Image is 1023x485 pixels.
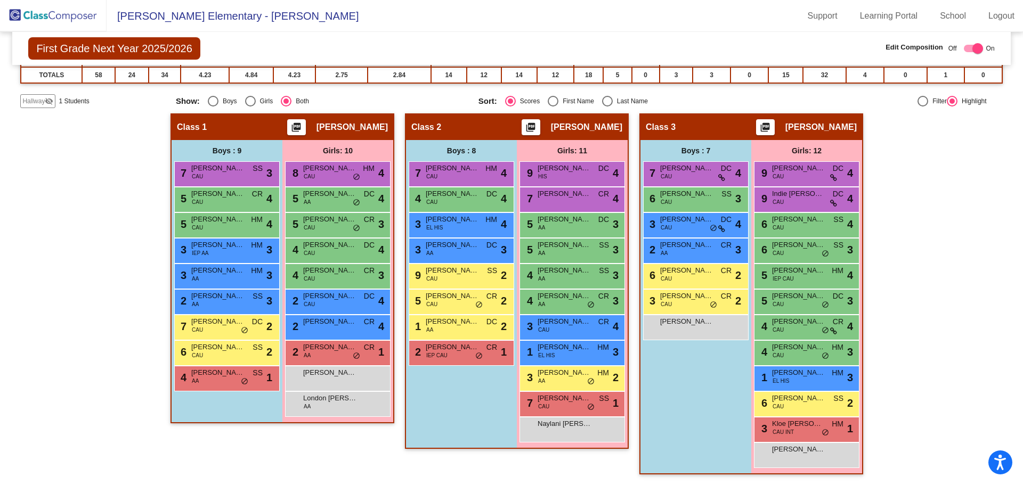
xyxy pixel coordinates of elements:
div: Boys : 7 [640,140,751,161]
span: HM [597,342,609,353]
span: 4 [378,191,384,207]
span: [PERSON_NAME] [772,163,825,174]
span: 4 [412,193,421,204]
span: CAU [192,326,203,334]
td: 0 [884,67,927,83]
span: [PERSON_NAME] [426,240,479,250]
span: [PERSON_NAME] [772,342,825,352]
span: [PERSON_NAME] [426,163,479,174]
span: EL HIS [426,224,443,232]
span: [PERSON_NAME] [303,342,356,352]
span: CR [364,214,375,225]
td: 1 [927,67,964,83]
span: 6 [759,218,767,230]
span: AA [538,300,545,308]
span: 3 [178,244,186,256]
span: 4 [847,267,853,283]
td: 18 [574,67,603,83]
div: Scores [516,96,540,106]
span: Show: [176,96,200,106]
span: 1 [501,344,507,360]
span: DC [486,316,497,327]
span: CAU [773,249,784,257]
span: CR [364,265,375,276]
span: Off [948,44,957,53]
span: 4 [735,216,741,232]
span: DC [833,188,843,200]
span: 9 [524,167,533,179]
mat-radio-group: Select an option [176,96,470,106]
span: SS [599,265,609,276]
span: 4 [266,216,272,232]
span: Sort: [478,96,497,106]
span: CR [364,342,375,353]
span: 3 [613,293,619,309]
span: SS [253,342,263,353]
span: Class 2 [411,122,441,133]
span: AA [192,300,199,308]
a: Support [799,7,846,24]
span: CR [721,240,732,251]
span: 4 [847,216,853,232]
span: [PERSON_NAME] [303,291,356,301]
span: DC [364,240,375,251]
a: Logout [980,7,1023,24]
span: AA [426,326,433,334]
span: 2 [647,244,655,256]
span: [PERSON_NAME] [538,188,591,199]
span: [PERSON_NAME] [538,342,591,352]
span: [PERSON_NAME] [191,163,245,174]
span: CAU [192,198,203,206]
span: 5 [178,218,186,230]
span: 3 [501,242,507,258]
span: 5 [524,218,533,230]
span: DC [598,214,609,225]
span: CR [364,316,375,327]
mat-icon: picture_as_pdf [524,122,537,137]
td: 0 [730,67,769,83]
span: IEP CAU [773,275,794,283]
span: CR [721,265,732,276]
span: [PERSON_NAME] [PERSON_NAME] [660,265,713,276]
span: 1 [412,320,421,332]
span: [PERSON_NAME] [191,240,245,250]
span: 6 [647,193,655,204]
td: TOTALS [21,67,82,83]
span: Edit Composition [886,42,943,53]
span: do_not_disturb_alt [353,199,360,207]
td: 0 [632,67,660,83]
span: CAU [192,224,203,232]
span: 6 [178,346,186,358]
span: CAU [304,224,315,232]
span: AA [426,249,433,257]
span: [PERSON_NAME] [191,291,245,301]
td: 14 [431,67,467,83]
span: do_not_disturb_alt [822,301,829,309]
span: [PERSON_NAME] [426,214,479,225]
span: [PERSON_NAME] [PERSON_NAME] [426,342,479,352]
button: Print Students Details [287,119,306,135]
span: 2 [412,346,421,358]
span: HM [363,163,375,174]
td: 2.84 [368,67,431,83]
span: CAU [773,172,784,180]
span: Indie [PERSON_NAME] [772,188,825,199]
td: 12 [537,67,574,83]
span: AA [661,249,668,257]
span: [PERSON_NAME] [660,214,713,225]
span: DC [486,188,497,200]
span: [PERSON_NAME] [191,188,245,199]
span: HM [251,240,263,251]
span: 5 [290,193,298,204]
span: 3 [847,242,853,258]
span: [PERSON_NAME] Elementary - [PERSON_NAME] [107,7,359,24]
span: 4 [524,295,533,307]
td: 4.84 [229,67,273,83]
span: Class 3 [646,122,676,133]
span: [PERSON_NAME] [303,265,356,276]
span: 4 [847,165,853,181]
span: CR [598,291,609,302]
td: 4.23 [273,67,315,83]
span: [PERSON_NAME] [772,214,825,225]
span: do_not_disturb_alt [822,326,829,335]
